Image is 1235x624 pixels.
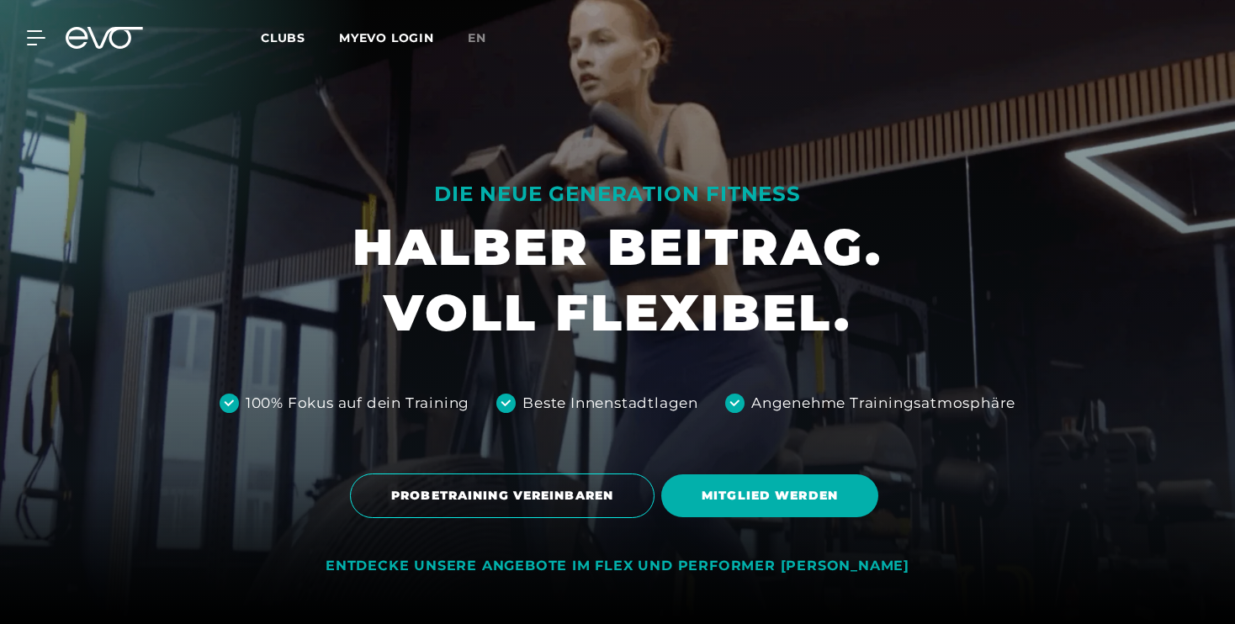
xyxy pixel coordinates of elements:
[261,29,339,45] a: Clubs
[751,393,1015,415] div: Angenehme Trainingsatmosphäre
[246,393,469,415] div: 100% Fokus auf dein Training
[702,487,838,505] span: MITGLIED WERDEN
[468,30,486,45] span: en
[339,30,434,45] a: MYEVO LOGIN
[391,487,613,505] span: PROBETRAINING VEREINBAREN
[352,214,883,346] h1: HALBER BEITRAG. VOLL FLEXIBEL.
[352,181,883,208] div: DIE NEUE GENERATION FITNESS
[350,461,661,531] a: PROBETRAINING VEREINBAREN
[522,393,698,415] div: Beste Innenstadtlagen
[326,558,909,575] div: ENTDECKE UNSERE ANGEBOTE IM FLEX UND PERFORMER [PERSON_NAME]
[261,30,305,45] span: Clubs
[468,29,506,48] a: en
[661,462,885,530] a: MITGLIED WERDEN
